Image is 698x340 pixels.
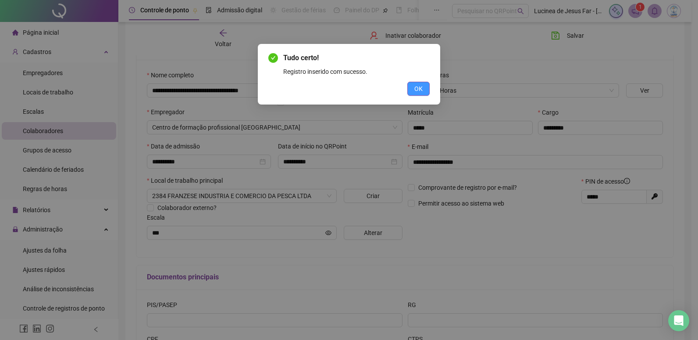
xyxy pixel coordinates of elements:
div: Open Intercom Messenger [668,310,689,331]
span: Tudo certo! [283,54,319,62]
span: Registro inserido com sucesso. [283,68,367,75]
span: check-circle [268,53,278,63]
button: OK [407,82,430,96]
span: OK [414,84,423,94]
